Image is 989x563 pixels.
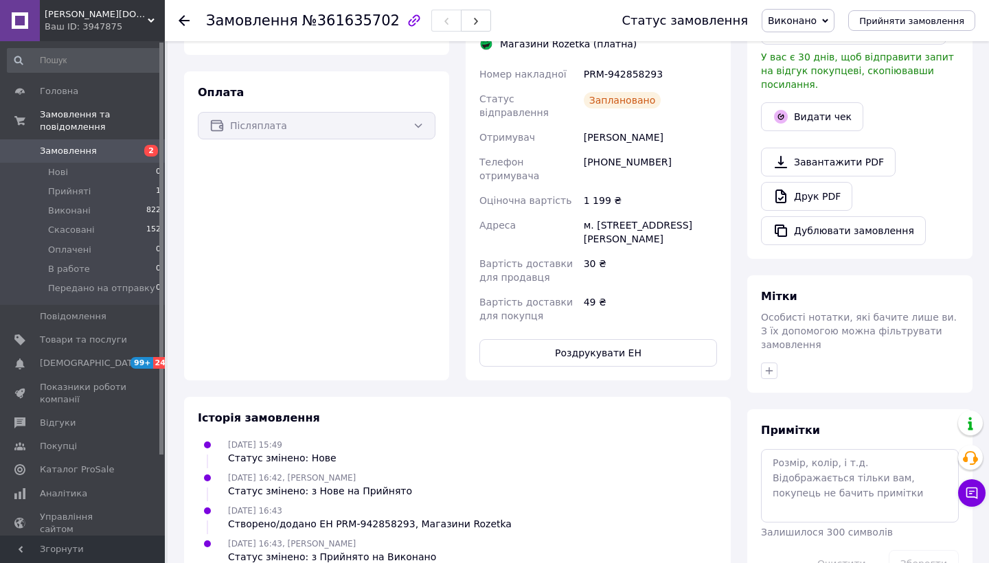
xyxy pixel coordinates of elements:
div: PRM-942858293 [581,62,720,87]
div: Ваш ID: 3947875 [45,21,165,33]
span: 2 [144,145,158,157]
span: Головна [40,85,78,97]
span: [DATE] 16:43 [228,506,282,516]
span: 0 [156,263,161,275]
div: Створено/додано ЕН PRM-942858293, Магазини Rozetka [228,517,512,531]
span: Особисті нотатки, які бачите лише ви. З їх допомогою можна фільтрувати замовлення [761,312,957,350]
span: Показники роботи компанії [40,381,127,406]
span: У вас є 30 днів, щоб відправити запит на відгук покупцеві, скопіювавши посилання. [761,51,954,90]
a: Друк PDF [761,182,852,211]
span: Номер накладної [479,69,567,80]
span: Примітки [761,424,820,437]
span: Прийняті [48,185,91,198]
span: В работе [48,263,90,275]
span: Вартість доставки для продавця [479,258,573,283]
span: 99+ [130,357,153,369]
span: 1 [156,185,161,198]
span: 152 [146,224,161,236]
button: Прийняти замовлення [848,10,975,31]
span: Скасовані [48,224,95,236]
span: Виконано [768,15,817,26]
span: [DATE] 16:43, [PERSON_NAME] [228,539,356,549]
span: Прийняти замовлення [859,16,964,26]
div: Статус змінено: з Нове на Прийнято [228,484,412,498]
span: Мітки [761,290,797,303]
span: Seriy.Shop [45,8,148,21]
span: Вартість доставки для покупця [479,297,573,321]
span: Телефон отримувача [479,157,539,181]
div: 1 199 ₴ [581,188,720,213]
input: Пошук [7,48,162,73]
span: Відгуки [40,417,76,429]
span: Покупці [40,440,77,452]
span: [DATE] 15:49 [228,440,282,450]
span: Оплачені [48,244,91,256]
button: Видати чек [761,102,863,131]
a: Завантажити PDF [761,148,896,176]
div: м. [STREET_ADDRESS][PERSON_NAME] [581,213,720,251]
span: Замовлення [40,145,97,157]
div: 49 ₴ [581,290,720,328]
span: Виконані [48,205,91,217]
div: [PERSON_NAME] [581,125,720,150]
div: [PHONE_NUMBER] [581,150,720,188]
div: Повернутися назад [179,14,190,27]
span: 822 [146,205,161,217]
span: [DATE] 16:42, [PERSON_NAME] [228,473,356,483]
div: Статус змінено: Нове [228,451,337,465]
span: Повідомлення [40,310,106,323]
span: 0 [156,244,161,256]
span: Історія замовлення [198,411,320,424]
span: №361635702 [302,12,400,29]
div: Магазини Rozetka (платна) [497,37,640,51]
span: 24 [153,357,169,369]
span: Замовлення [206,12,298,29]
span: Аналітика [40,487,87,500]
div: Статус замовлення [622,14,748,27]
div: Заплановано [584,92,661,108]
span: Оціночна вартість [479,195,571,206]
span: [DEMOGRAPHIC_DATA] [40,357,141,369]
span: Товари та послуги [40,334,127,346]
span: Замовлення та повідомлення [40,108,165,133]
button: Роздрукувати ЕН [479,339,717,367]
span: Залишилося 300 символів [761,527,893,538]
span: Передано на отправку [48,282,155,295]
span: Адреса [479,220,516,231]
span: Каталог ProSale [40,463,114,476]
span: Оплата [198,86,244,99]
button: Чат з покупцем [958,479,986,507]
span: 0 [156,282,161,295]
span: Управління сайтом [40,511,127,536]
div: 30 ₴ [581,251,720,290]
button: Дублювати замовлення [761,216,926,245]
span: Нові [48,166,68,179]
span: Отримувач [479,132,535,143]
span: Статус відправлення [479,93,549,118]
span: 0 [156,166,161,179]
